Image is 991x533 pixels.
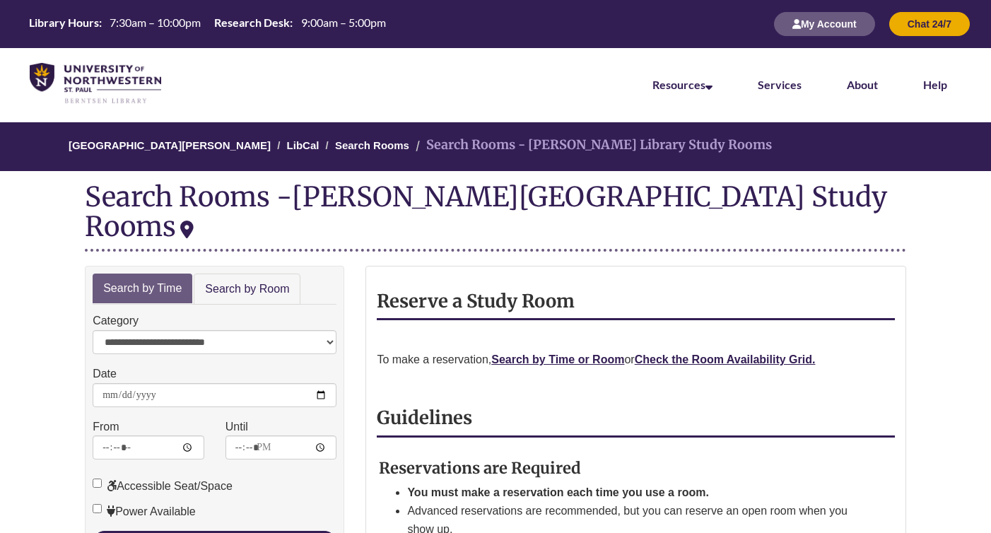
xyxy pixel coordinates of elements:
a: Resources [652,78,713,91]
label: Category [93,312,139,330]
a: Hours Today [23,15,391,33]
label: Date [93,365,117,383]
a: Check the Room Availability Grid. [635,353,816,365]
th: Research Desk: [209,15,295,30]
div: [PERSON_NAME][GEOGRAPHIC_DATA] Study Rooms [85,180,887,243]
p: To make a reservation, or [377,351,894,369]
th: Library Hours: [23,15,104,30]
strong: You must make a reservation each time you use a room. [407,486,709,498]
label: Until [225,418,248,436]
a: Chat 24/7 [889,18,970,30]
strong: Reserve a Study Room [377,290,575,312]
label: From [93,418,119,436]
a: Search Rooms [335,139,409,151]
a: My Account [774,18,875,30]
input: Power Available [93,504,102,513]
a: Search by Time [93,274,192,304]
img: UNWSP Library Logo [30,63,161,105]
strong: Reservations are Required [379,458,581,478]
span: 9:00am – 5:00pm [301,16,386,29]
span: 7:30am – 10:00pm [110,16,201,29]
table: Hours Today [23,15,391,32]
label: Accessible Seat/Space [93,477,233,496]
button: My Account [774,12,875,36]
a: Search by Time or Room [491,353,624,365]
div: Search Rooms - [85,182,906,251]
strong: Guidelines [377,406,472,429]
a: Services [758,78,802,91]
a: LibCal [287,139,319,151]
a: [GEOGRAPHIC_DATA][PERSON_NAME] [69,139,271,151]
li: Search Rooms - [PERSON_NAME] Library Study Rooms [412,135,772,156]
input: Accessible Seat/Space [93,479,102,488]
label: Power Available [93,503,196,521]
a: Search by Room [194,274,300,305]
nav: Breadcrumb [85,122,906,171]
button: Chat 24/7 [889,12,970,36]
a: Help [923,78,947,91]
a: About [847,78,878,91]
